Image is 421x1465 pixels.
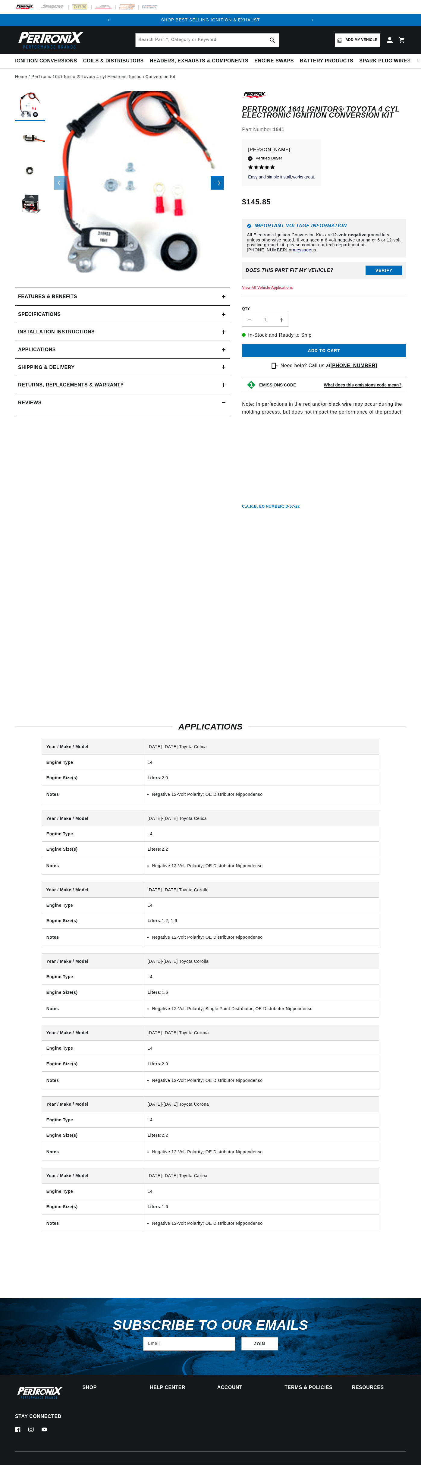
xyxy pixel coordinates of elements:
[335,33,380,47] a: Add my vehicle
[42,1215,143,1232] th: Notes
[143,954,379,969] td: [DATE]-[DATE] Toyota Corolla
[42,1168,143,1183] th: Year / Make / Model
[15,30,84,50] img: Pertronix
[15,58,77,64] span: Ignition Conversions
[300,58,353,64] span: Battery Products
[143,1041,379,1056] td: L4
[242,106,406,118] h1: PerTronix 1641 Ignitor® Toyota 4 cyl Electronic Ignition Conversion Kit
[324,383,401,387] strong: What does this emissions code mean?
[242,285,293,290] a: View All Vehicle Applications
[18,399,42,407] h2: Reviews
[147,847,162,852] strong: Liters:
[15,723,406,730] h2: Applications
[366,266,402,275] button: Verify
[42,1183,143,1199] th: Engine Type
[266,33,279,47] button: search button
[15,376,230,394] summary: Returns, Replacements & Warranty
[15,394,230,411] summary: Reviews
[143,811,379,826] td: [DATE]-[DATE] Toyota Celica
[147,775,162,780] strong: Liters:
[15,288,230,305] summary: Features & Benefits
[15,157,45,187] button: Load image 3 in gallery view
[259,383,296,387] strong: EMISSIONS CODE
[242,126,406,134] div: Part Number:
[80,54,147,68] summary: Coils & Distributors
[42,739,143,755] th: Year / Make / Model
[254,58,294,64] span: Engine Swaps
[42,857,143,874] th: Notes
[42,786,143,803] th: Notes
[242,197,271,207] span: $145.85
[15,1413,63,1420] p: Stay Connected
[42,928,143,946] th: Notes
[42,898,143,913] th: Engine Type
[143,898,379,913] td: L4
[31,73,175,80] a: PerTronix 1641 Ignitor® Toyota 4 cyl Electronic Ignition Conversion Kit
[143,882,379,898] td: [DATE]-[DATE] Toyota Corolla
[217,1385,271,1390] h2: Account
[330,363,377,368] a: [PHONE_NUMBER]
[18,346,56,354] span: Applications
[136,33,279,47] input: Search Part #, Category or Keyword
[152,934,375,940] li: Negative 12-Volt Polarity; OE Distributor Nippondenso
[54,176,68,190] button: Slide left
[242,504,300,509] p: C.A.R.B. EO Number: D-57-22
[42,842,143,857] th: Engine Size(s)
[42,1025,143,1041] th: Year / Make / Model
[15,73,27,80] a: Home
[152,791,375,798] li: Negative 12-Volt Polarity; OE Distributor Nippondenso
[18,328,95,336] h2: Installation instructions
[42,1143,143,1161] th: Notes
[242,344,406,358] button: Add to cart
[246,268,333,273] div: Does This part fit My vehicle?
[42,770,143,786] th: Engine Size(s)
[332,232,366,237] strong: 12-volt negative
[273,127,284,132] strong: 1641
[15,1385,63,1400] img: Pertronix
[42,913,143,928] th: Engine Size(s)
[147,1133,162,1138] strong: Liters:
[284,1385,338,1390] summary: Terms & policies
[281,362,377,370] p: Need help? Call us at
[83,58,144,64] span: Coils & Distributors
[143,842,379,857] td: 2.2
[256,155,282,162] span: Verified Buyer
[150,1385,204,1390] summary: Help Center
[143,1127,379,1143] td: 2.2
[143,1337,235,1350] input: Email
[242,91,406,509] div: Note: Imperfections in the red and/or black wire may occur during the molding process, but does n...
[259,382,401,388] button: EMISSIONS CODEWhat does this emissions code mean?
[345,37,377,43] span: Add my vehicle
[143,739,379,755] td: [DATE]-[DATE] Toyota Celica
[293,247,311,252] a: message
[42,1127,143,1143] th: Engine Size(s)
[42,985,143,1000] th: Engine Size(s)
[83,1385,137,1390] summary: Shop
[18,310,61,318] h2: Specifications
[18,364,75,371] h2: Shipping & Delivery
[247,380,256,390] img: Emissions code
[42,1072,143,1089] th: Notes
[15,91,45,121] button: Load image 1 in gallery view
[152,1148,375,1155] li: Negative 12-Volt Polarity; OE Distributor Nippondenso
[143,770,379,786] td: 2.0
[15,54,80,68] summary: Ignition Conversions
[143,1025,379,1041] td: [DATE]-[DATE] Toyota Corona
[115,17,306,23] div: 1 of 2
[143,985,379,1000] td: 1.6
[152,862,375,869] li: Negative 12-Volt Polarity; OE Distributor Nippondenso
[152,1005,375,1012] li: Negative 12-Volt Polarity; Single Point Distributor; OE Distributor Nippondenso
[42,755,143,770] th: Engine Type
[143,826,379,841] td: L4
[42,954,143,969] th: Year / Make / Model
[18,381,124,389] h2: Returns, Replacements & Warranty
[143,1097,379,1112] td: [DATE]-[DATE] Toyota Corona
[161,17,260,22] a: SHOP BEST SELLING IGNITION & EXHAUST
[42,1199,143,1215] th: Engine Size(s)
[42,1112,143,1127] th: Engine Type
[42,1097,143,1112] th: Year / Make / Model
[143,969,379,985] td: L4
